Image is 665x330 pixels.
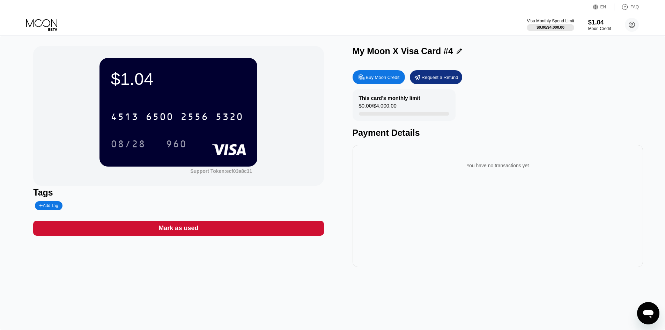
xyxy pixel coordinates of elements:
[39,203,58,208] div: Add Tag
[410,70,462,84] div: Request a Refund
[422,74,458,80] div: Request a Refund
[146,112,173,123] div: 6500
[353,128,643,138] div: Payment Details
[630,5,639,9] div: FAQ
[190,168,252,174] div: Support Token:ecf03a8c31
[353,70,405,84] div: Buy Moon Credit
[161,135,192,153] div: 960
[537,25,564,29] div: $0.00 / $4,000.00
[600,5,606,9] div: EN
[105,135,151,153] div: 08/28
[593,3,614,10] div: EN
[111,112,139,123] div: 4513
[111,139,146,151] div: 08/28
[588,19,611,26] div: $1.04
[33,221,324,236] div: Mark as used
[215,112,243,123] div: 5320
[588,19,611,31] div: $1.04Moon Credit
[358,156,637,175] div: You have no transactions yet
[166,139,187,151] div: 960
[359,103,397,112] div: $0.00 / $4,000.00
[359,95,420,101] div: This card’s monthly limit
[180,112,208,123] div: 2556
[527,19,574,23] div: Visa Monthly Spend Limit
[35,201,62,210] div: Add Tag
[366,74,400,80] div: Buy Moon Credit
[614,3,639,10] div: FAQ
[111,69,246,89] div: $1.04
[106,108,247,125] div: 4513650025565320
[158,224,198,232] div: Mark as used
[527,19,574,31] div: Visa Monthly Spend Limit$0.00/$4,000.00
[588,26,611,31] div: Moon Credit
[33,188,324,198] div: Tags
[637,302,659,324] iframe: Button to launch messaging window
[353,46,453,56] div: My Moon X Visa Card #4
[190,168,252,174] div: Support Token: ecf03a8c31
